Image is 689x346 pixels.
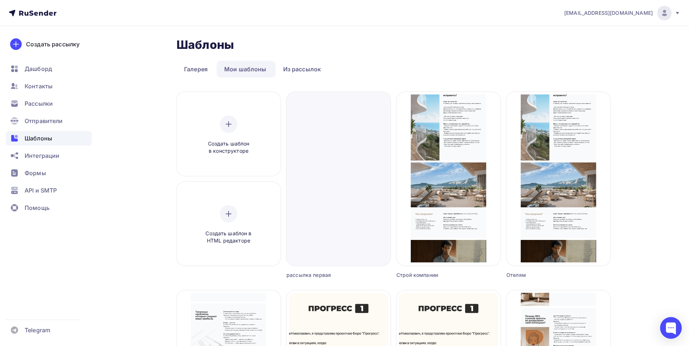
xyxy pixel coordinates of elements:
span: Формы [25,169,46,177]
span: Отправители [25,117,63,125]
a: [EMAIL_ADDRESS][DOMAIN_NAME] [564,6,680,20]
span: Рассылки [25,99,53,108]
div: рассылка первая [286,271,365,279]
span: [EMAIL_ADDRESS][DOMAIN_NAME] [564,9,653,17]
span: Помощь [25,203,50,212]
span: Интеграции [25,151,59,160]
span: Создать шаблон в HTML редакторе [194,230,263,245]
span: Telegram [25,326,50,334]
a: Рассылки [6,96,92,111]
span: API и SMTP [25,186,57,195]
div: Отелям [506,271,584,279]
div: Создать рассылку [26,40,80,48]
span: Создать шаблон в конструкторе [194,140,263,155]
a: Шаблоны [6,131,92,145]
span: Шаблоны [25,134,52,143]
a: Отправители [6,114,92,128]
a: Мои шаблоны [217,61,274,77]
a: Дашборд [6,62,92,76]
span: Дашборд [25,64,52,73]
a: Галерея [176,61,215,77]
a: Из рассылок [276,61,329,77]
div: Строй компании [396,271,475,279]
a: Формы [6,166,92,180]
span: Контакты [25,82,52,90]
h2: Шаблоны [176,38,234,52]
a: Контакты [6,79,92,93]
